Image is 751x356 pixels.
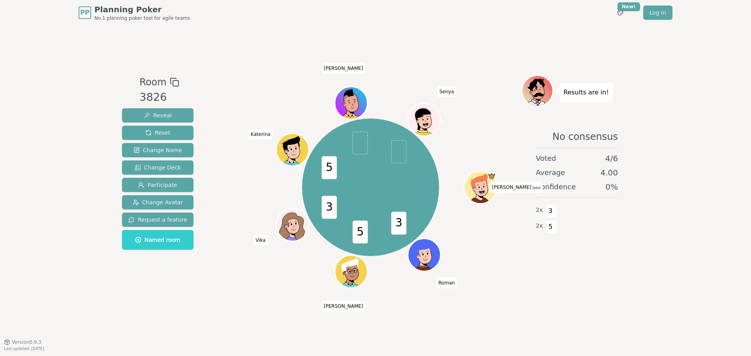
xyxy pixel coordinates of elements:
[80,8,89,17] span: PP
[531,186,541,190] span: (you)
[466,172,496,202] button: Click to change your avatar
[138,181,177,189] span: Participate
[253,235,267,246] span: Click to change your name
[536,153,556,164] span: Voted
[79,4,190,21] a: PPPlanning PokerNo.1 planning poker tool for agile teams
[122,108,193,122] button: Reveal
[546,220,555,234] span: 5
[122,178,193,192] button: Participate
[122,126,193,140] button: Reset
[322,156,337,179] span: 5
[122,143,193,157] button: Change Name
[12,339,41,345] span: Version 0.9.3
[94,15,190,21] span: No.1 planning poker tool for agile teams
[128,216,187,224] span: Request a feature
[618,2,640,11] div: New!
[536,222,543,230] span: 2 x
[563,87,609,98] p: Results are in!
[322,301,365,312] span: Click to change your name
[552,130,618,143] span: No consensus
[536,167,565,178] span: Average
[605,181,618,192] span: 0 %
[122,195,193,209] button: Change Avatar
[249,129,272,140] span: Click to change your name
[135,236,180,244] span: Named room
[391,211,407,234] span: 3
[122,230,193,250] button: Named room
[133,198,183,206] span: Change Avatar
[437,86,456,97] span: Click to change your name
[133,146,182,154] span: Change Name
[546,204,555,218] span: 3
[322,196,337,218] span: 3
[536,206,543,215] span: 2 x
[144,111,172,119] span: Reveal
[139,89,179,105] div: 3826
[436,277,457,288] span: Click to change your name
[122,160,193,175] button: Change Deck
[4,339,41,345] button: Version0.9.3
[613,6,627,20] button: New!
[4,347,44,351] span: Last updated: [DATE]
[605,153,618,164] span: 4 / 6
[536,181,576,192] span: Confidence
[94,4,190,15] span: Planning Poker
[145,129,170,137] span: Reset
[139,75,166,89] span: Room
[488,172,496,180] span: Ira is the host
[490,182,543,193] span: Click to change your name
[643,6,672,20] a: Log in
[122,213,193,227] button: Request a feature
[322,63,365,74] span: Click to change your name
[135,164,181,171] span: Change Deck
[600,167,618,178] span: 4.00
[353,220,368,243] span: 5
